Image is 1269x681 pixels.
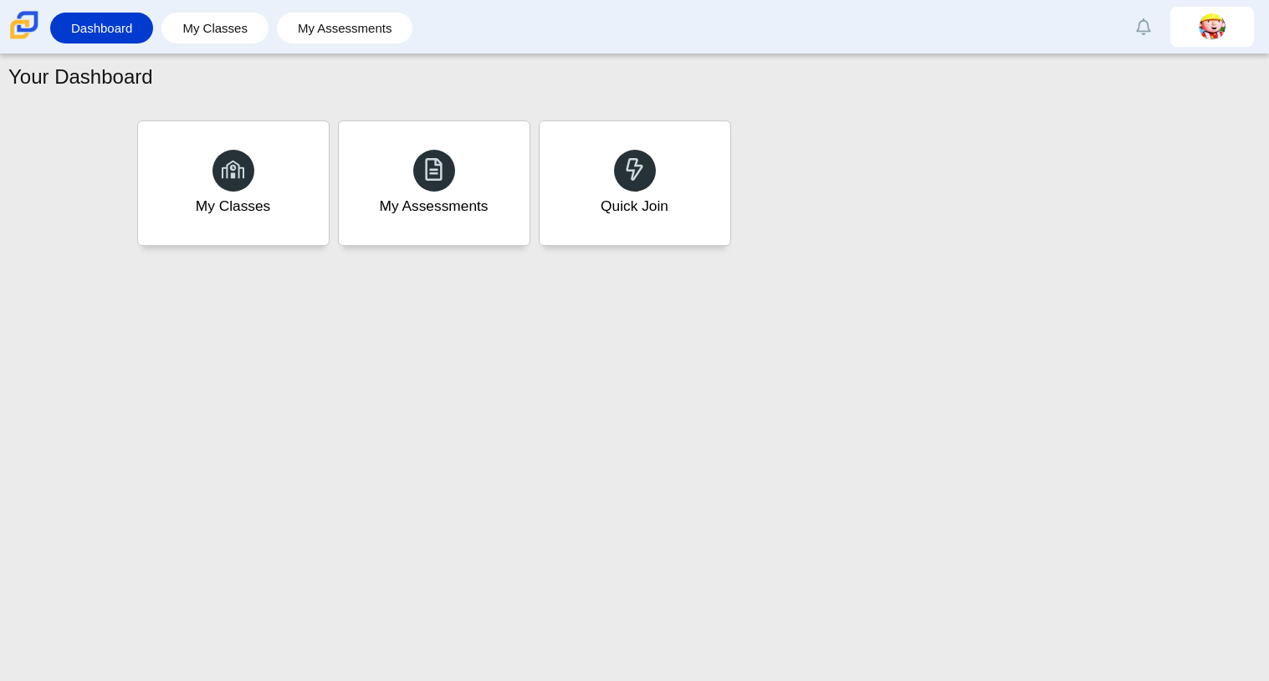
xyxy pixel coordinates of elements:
a: My Assessments [285,13,405,44]
div: My Classes [196,196,271,217]
h1: Your Dashboard [8,63,153,91]
a: My Classes [137,120,330,246]
img: Carmen School of Science & Technology [7,8,42,43]
a: Carmen School of Science & Technology [7,31,42,45]
a: Quick Join [539,120,731,246]
a: Alerts [1125,8,1162,45]
a: seferino.banuelos.LiFmhH [1170,7,1254,47]
div: My Assessments [380,196,489,217]
div: Quick Join [601,196,668,217]
a: Dashboard [59,13,145,44]
a: My Assessments [338,120,530,246]
img: seferino.banuelos.LiFmhH [1199,13,1226,40]
a: My Classes [170,13,260,44]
